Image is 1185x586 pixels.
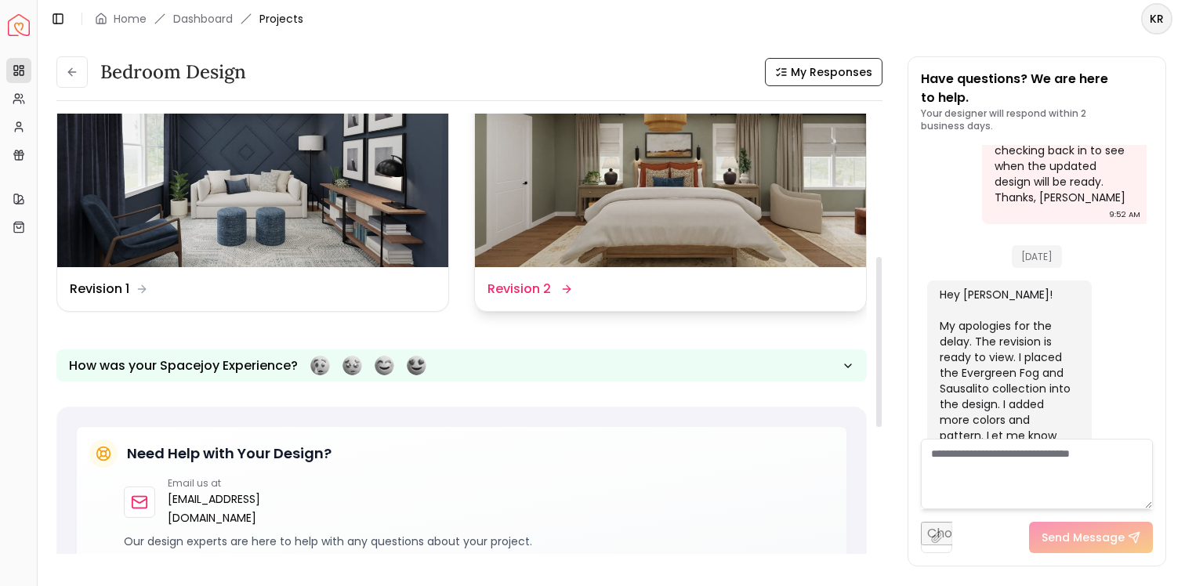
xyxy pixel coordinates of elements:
div: Hi [PERSON_NAME], checking back in to see when the updated design will be ready. Thanks, [PERSON_... [995,127,1131,205]
div: 9:52 AM [1109,207,1140,222]
a: Revision 1Revision 1 [56,47,449,313]
p: Have questions? We are here to help. [921,70,1153,107]
a: Home [114,11,147,27]
div: Hey [PERSON_NAME]! My apologies for the delay. The revision is ready to view. I placed the Evergr... [940,287,1076,459]
nav: breadcrumb [95,11,303,27]
img: Revision 2 [475,48,866,268]
button: My Responses [765,58,882,86]
h3: Bedroom Design [100,60,246,85]
span: KR [1143,5,1171,33]
button: How was your Spacejoy Experience?Feeling terribleFeeling badFeeling goodFeeling awesome [56,349,867,382]
a: [EMAIL_ADDRESS][DOMAIN_NAME] [168,490,283,527]
a: Revision 2Revision 2 [474,47,867,313]
a: Spacejoy [8,14,30,36]
dd: Revision 1 [70,280,129,298]
p: How was your Spacejoy Experience? [69,356,298,375]
img: Revision 1 [57,48,448,268]
h5: Need Help with Your Design? [127,443,332,465]
dd: Revision 2 [487,280,551,298]
span: [DATE] [1012,245,1062,268]
p: Email us at [168,477,283,490]
img: Spacejoy Logo [8,14,30,36]
span: My Responses [791,64,872,80]
p: Your designer will respond within 2 business days. [921,107,1153,132]
span: Projects [259,11,303,27]
p: Our design experts are here to help with any questions about your project. [124,534,834,549]
button: KR [1141,3,1172,34]
a: Dashboard [173,11,233,27]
